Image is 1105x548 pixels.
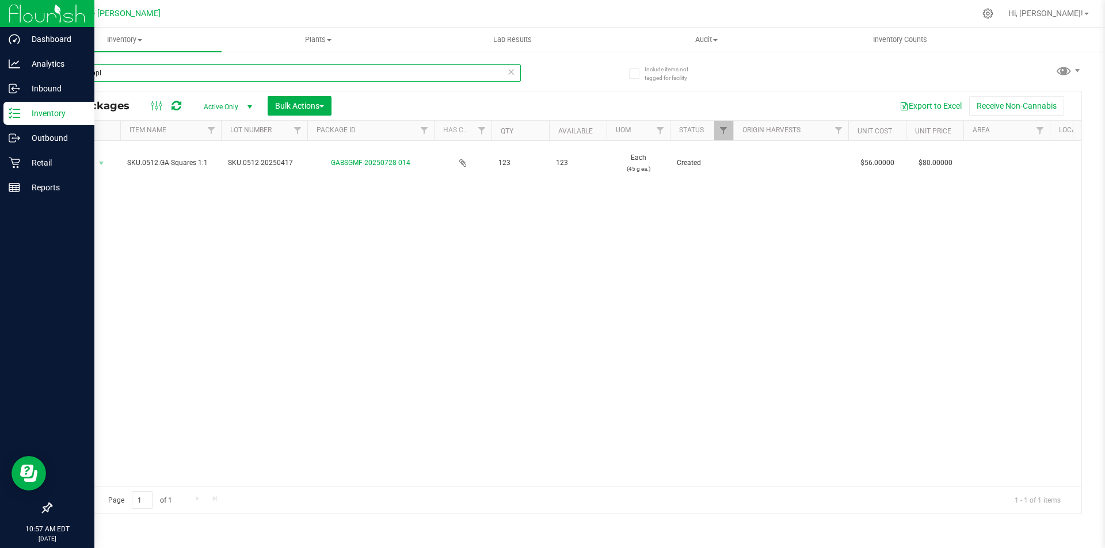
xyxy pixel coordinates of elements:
[973,126,990,134] a: Area
[98,491,181,509] span: Page of 1
[434,121,491,141] th: Has COA
[969,96,1064,116] button: Receive Non-Cannabis
[614,163,663,174] p: (45 g ea.)
[51,64,521,82] input: Search Package ID, Item Name, SKU, Lot or Part Number...
[20,131,89,145] p: Outbound
[556,158,600,168] span: 123
[9,132,20,144] inline-svg: Outbound
[9,58,20,70] inline-svg: Analytics
[222,28,416,52] a: Plants
[616,126,631,134] a: UOM
[230,126,272,134] a: Lot Number
[127,158,214,168] span: SKU.0512.GA-Squares 1:1
[20,181,89,194] p: Reports
[28,28,222,52] a: Inventory
[478,35,547,45] span: Lab Results
[742,126,801,134] a: Origin Harvests
[679,126,704,134] a: Status
[714,121,733,140] a: Filter
[848,141,906,186] td: $56.00000
[94,155,109,171] span: select
[20,82,89,95] p: Inbound
[558,127,593,135] a: Available
[317,126,356,134] a: Package ID
[60,99,141,112] span: All Packages
[9,182,20,193] inline-svg: Reports
[132,491,153,509] input: 1
[288,121,307,140] a: Filter
[610,35,803,45] span: Audit
[501,127,513,135] a: Qty
[9,157,20,168] inline-svg: Retail
[9,33,20,45] inline-svg: Dashboard
[498,158,542,168] span: 123
[20,32,89,46] p: Dashboard
[651,121,670,140] a: Filter
[228,158,300,168] span: SKU.0512-20250417
[331,159,410,167] a: GABSGMF-20250728-014
[129,126,166,134] a: Item Name
[12,456,46,490] iframe: Resource center
[645,65,702,82] span: Include items not tagged for facility
[222,35,415,45] span: Plants
[803,28,997,52] a: Inventory Counts
[5,524,89,534] p: 10:57 AM EDT
[981,8,995,19] div: Manage settings
[275,101,324,110] span: Bulk Actions
[20,156,89,170] p: Retail
[20,57,89,71] p: Analytics
[677,158,726,168] span: Created
[507,64,515,79] span: Clear
[614,152,663,174] span: Each
[9,108,20,119] inline-svg: Inventory
[915,127,951,135] a: Unit Price
[1031,121,1050,140] a: Filter
[415,121,434,140] a: Filter
[1008,9,1083,18] span: Hi, [PERSON_NAME]!
[858,127,892,135] a: Unit Cost
[28,35,222,45] span: Inventory
[202,121,221,140] a: Filter
[5,534,89,543] p: [DATE]
[829,121,848,140] a: Filter
[9,83,20,94] inline-svg: Inbound
[473,121,491,140] a: Filter
[75,9,161,18] span: GA4 - [PERSON_NAME]
[1005,491,1070,508] span: 1 - 1 of 1 items
[609,28,803,52] a: Audit
[268,96,331,116] button: Bulk Actions
[1059,126,1091,134] a: Location
[913,155,958,171] span: $80.00000
[892,96,969,116] button: Export to Excel
[858,35,943,45] span: Inventory Counts
[416,28,609,52] a: Lab Results
[20,106,89,120] p: Inventory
